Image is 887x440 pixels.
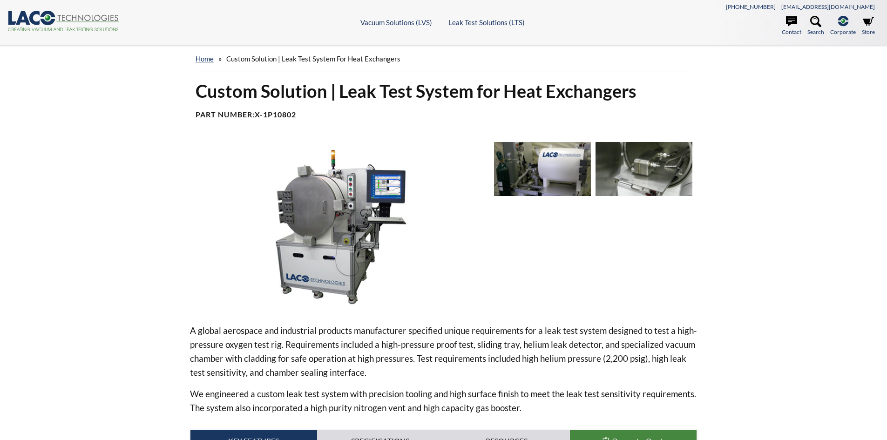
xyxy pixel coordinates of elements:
[807,16,824,36] a: Search
[360,18,432,27] a: Vacuum Solutions (LVS)
[190,324,697,379] p: A global aerospace and industrial products manufacturer specified unique requirements for a leak ...
[596,142,692,196] img: Open door view of leak test vacuum chamber with internal stainless steel slide-out shelf and test...
[226,54,400,63] span: Custom Solution | Leak Test System for Heat Exchangers
[196,80,692,102] h1: Custom Solution | Leak Test System for Heat Exchangers
[190,142,487,309] img: Cart-mounted leak test system with large cladded cylindrical vacuum chamber and pneumatic operate...
[255,110,296,119] b: X-1P10802
[830,27,856,36] span: Corporate
[196,54,214,63] a: home
[190,387,697,415] p: We engineered a custom leak test system with precision tooling and high surface finish to meet th...
[782,16,801,36] a: Contact
[781,3,875,10] a: [EMAIL_ADDRESS][DOMAIN_NAME]
[862,16,875,36] a: Store
[494,142,591,196] img: Closep-up of cart leak test system for heat exchangers with high purity nitrogen vent and high ca...
[448,18,525,27] a: Leak Test Solutions (LTS)
[196,46,692,72] div: »
[726,3,776,10] a: [PHONE_NUMBER]
[196,110,692,120] h4: Part Number:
